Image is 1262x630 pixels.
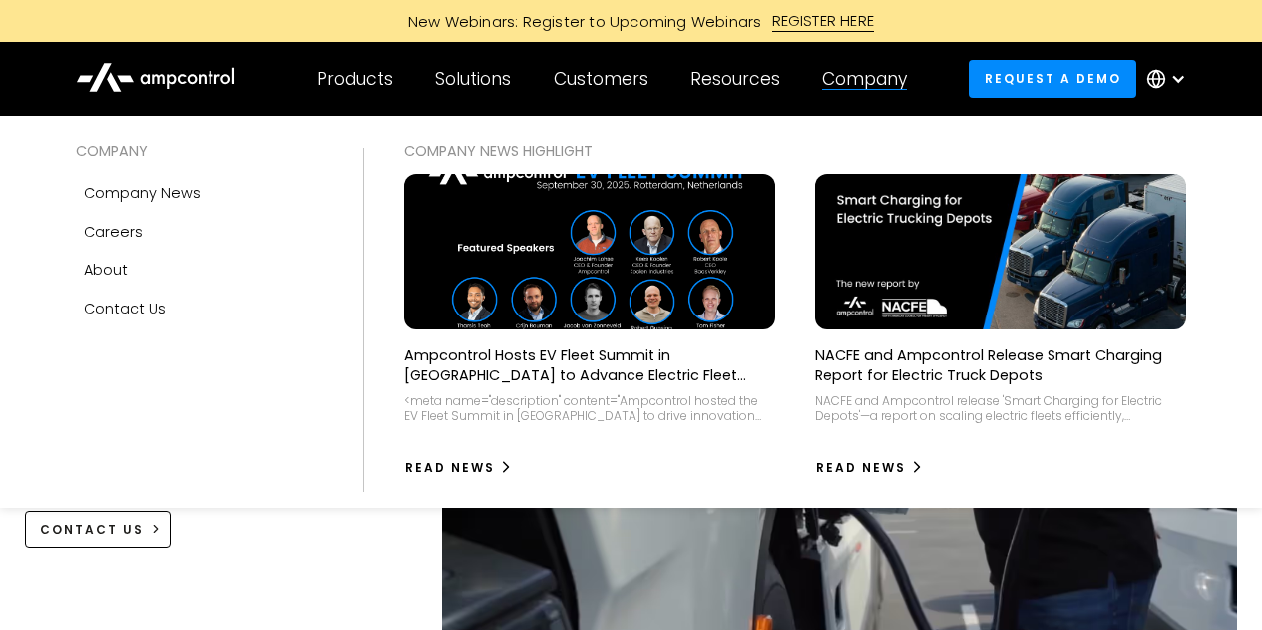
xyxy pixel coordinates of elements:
a: Read News [404,452,513,484]
div: Solutions [435,68,511,90]
div: Resources [690,68,780,90]
div: Careers [84,221,143,243]
a: Contact Us [76,290,323,327]
div: NACFE and Ampcontrol release 'Smart Charging for Electric Depots'—a report on scaling electric fl... [815,393,1186,424]
div: Products [317,68,393,90]
div: COMPANY [76,140,323,162]
a: New Webinars: Register to Upcoming WebinarsREGISTER HERE [183,10,1080,32]
a: CONTACT US [25,511,172,548]
div: Customers [554,68,648,90]
div: Company [822,68,907,90]
div: Company news [84,182,201,204]
div: Contact Us [84,298,166,319]
a: Read News [815,452,924,484]
div: About [84,259,128,281]
p: NACFE and Ampcontrol Release Smart Charging Report for Electric Truck Depots [815,345,1186,385]
div: Read News [405,459,495,477]
div: Read News [816,459,906,477]
p: Ampcontrol Hosts EV Fleet Summit in [GEOGRAPHIC_DATA] to Advance Electric Fleet Management in [GE... [404,345,775,385]
div: <meta name="description" content="Ampcontrol hosted the EV Fleet Summit in [GEOGRAPHIC_DATA] to d... [404,393,775,424]
a: About [76,251,323,289]
div: REGISTER HERE [772,10,875,32]
div: New Webinars: Register to Upcoming Webinars [388,11,772,32]
a: Request a demo [969,60,1136,97]
div: COMPANY NEWS Highlight [404,140,1186,162]
div: CONTACT US [40,521,144,539]
a: Careers [76,213,323,251]
a: Company news [76,174,323,212]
